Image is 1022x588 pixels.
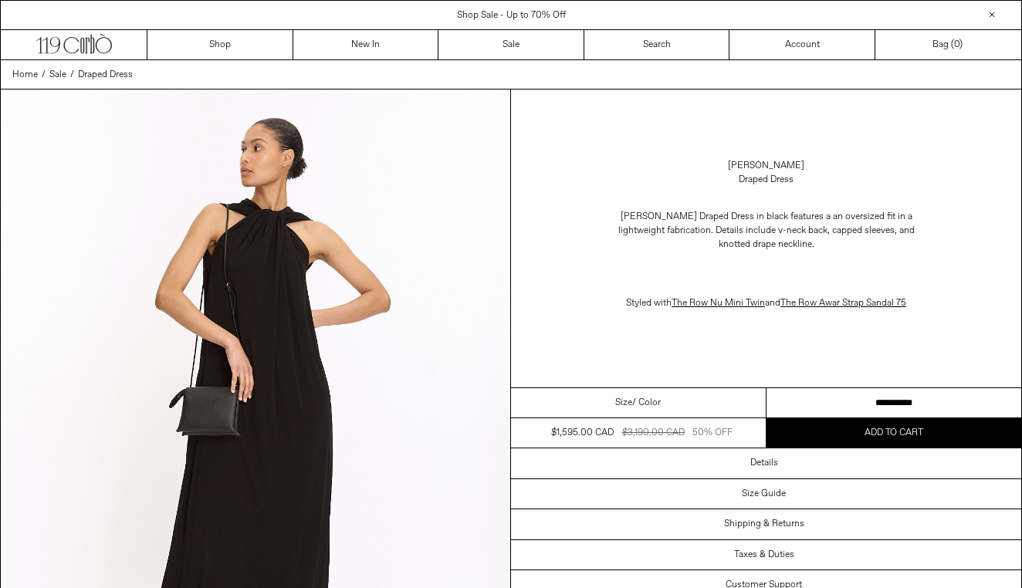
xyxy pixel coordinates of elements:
span: Size [615,396,632,410]
div: Draped Dress [739,173,794,187]
a: Shop Sale - Up to 70% Off [457,9,566,22]
a: Shop [147,30,293,59]
a: Home [12,68,38,82]
span: 0 [954,39,959,51]
a: The Row Awar Strap Sandal 75 [780,297,906,309]
h3: Shipping & Returns [724,519,804,529]
a: Draped Dress [78,68,133,82]
span: / [70,68,74,82]
div: 50% OFF [692,426,733,440]
span: ) [954,38,963,52]
span: Draped Dress [78,69,133,81]
button: Add to cart [766,418,1022,448]
h3: Size Guide [742,488,786,499]
span: Add to cart [865,427,923,439]
div: $1,595.00 CAD [551,426,614,440]
a: Search [584,30,730,59]
div: $3,190.00 CAD [622,426,685,440]
span: Styled with and [626,297,906,309]
span: / Color [632,396,661,410]
p: [PERSON_NAME] Draped Dress in black features a an oversized fit in a lightweight fabrication. Det... [612,202,921,259]
a: Bag () [875,30,1021,59]
a: The Row Nu Mini Twin [672,297,765,309]
span: Sale [49,69,66,81]
span: Home [12,69,38,81]
a: Sale [49,68,66,82]
a: New In [293,30,439,59]
h3: Details [750,458,778,468]
h3: Taxes & Duties [734,549,794,560]
a: [PERSON_NAME] [728,159,804,173]
a: Sale [438,30,584,59]
a: Account [729,30,875,59]
span: / [42,68,46,82]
